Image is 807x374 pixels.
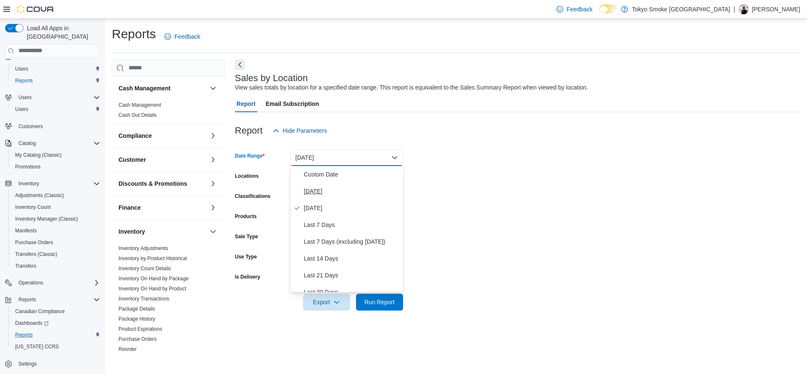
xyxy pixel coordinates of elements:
[304,203,400,213] span: [DATE]
[15,320,49,327] span: Dashboards
[208,155,218,165] button: Customer
[15,227,37,234] span: Manifests
[283,126,327,135] span: Hide Parameters
[119,356,140,362] a: Transfers
[119,316,155,322] a: Package History
[8,63,103,75] button: Users
[119,266,171,271] a: Inventory Count Details
[119,286,186,292] a: Inventory On Hand by Product
[119,346,137,352] a: Reorder
[119,285,186,292] span: Inventory On Hand by Product
[161,28,203,45] a: Feedback
[733,4,735,14] p: |
[632,4,731,14] p: Tokyo Smoke [GEOGRAPHIC_DATA]
[290,166,403,292] div: Select listbox
[2,120,103,132] button: Customers
[119,155,206,164] button: Customer
[15,308,65,315] span: Canadian Compliance
[119,306,155,312] a: Package Details
[12,76,36,86] a: Reports
[15,216,78,222] span: Inventory Manager (Classic)
[12,261,40,271] a: Transfers
[18,180,39,187] span: Inventory
[8,248,103,260] button: Transfers (Classic)
[304,169,400,179] span: Custom Date
[12,104,100,114] span: Users
[112,26,156,42] h1: Reports
[12,162,100,172] span: Promotions
[2,137,103,149] button: Catalog
[18,279,43,286] span: Operations
[8,341,103,353] button: [US_STATE] CCRS
[567,5,592,13] span: Feedback
[2,358,103,370] button: Settings
[18,123,43,130] span: Customers
[8,237,103,248] button: Purchase Orders
[18,361,37,367] span: Settings
[12,190,100,200] span: Adjustments (Classic)
[304,253,400,263] span: Last 14 Days
[599,5,617,13] input: Dark Mode
[208,83,218,93] button: Cash Management
[119,179,187,188] h3: Discounts & Promotions
[119,179,206,188] button: Discounts & Promotions
[8,161,103,173] button: Promotions
[208,179,218,189] button: Discounts & Promotions
[18,94,32,101] span: Users
[2,178,103,190] button: Inventory
[18,140,36,147] span: Catalog
[304,220,400,230] span: Last 7 Days
[15,66,28,72] span: Users
[15,295,40,305] button: Reports
[12,306,100,316] span: Canadian Compliance
[235,233,258,240] label: Sale Type
[8,190,103,201] button: Adjustments (Classic)
[15,92,100,103] span: Users
[119,132,152,140] h3: Compliance
[119,112,157,118] a: Cash Out Details
[15,121,46,132] a: Customers
[303,294,350,311] button: Export
[8,260,103,272] button: Transfers
[15,121,100,132] span: Customers
[119,84,206,92] button: Cash Management
[208,227,218,237] button: Inventory
[119,326,162,332] a: Product Expirations
[15,343,59,350] span: [US_STATE] CCRS
[553,1,596,18] a: Feedback
[119,102,161,108] a: Cash Management
[235,173,259,179] label: Locations
[235,213,257,220] label: Products
[15,358,100,369] span: Settings
[12,342,100,352] span: Washington CCRS
[15,332,33,338] span: Reports
[15,138,100,148] span: Catalog
[119,276,189,282] a: Inventory On Hand by Package
[119,356,140,363] span: Transfers
[266,95,319,112] span: Email Subscription
[15,239,53,246] span: Purchase Orders
[2,294,103,306] button: Reports
[8,329,103,341] button: Reports
[12,237,57,248] a: Purchase Orders
[237,95,256,112] span: Report
[12,261,100,271] span: Transfers
[738,4,749,14] div: Glenn Cook
[12,76,100,86] span: Reports
[235,274,260,280] label: Is Delivery
[15,295,100,305] span: Reports
[15,251,57,258] span: Transfers (Classic)
[15,204,51,211] span: Inventory Count
[17,5,55,13] img: Cova
[15,278,47,288] button: Operations
[12,306,68,316] a: Canadian Compliance
[174,32,200,41] span: Feedback
[119,245,168,252] span: Inventory Adjustments
[12,162,44,172] a: Promotions
[119,203,206,212] button: Finance
[304,237,400,247] span: Last 7 Days (excluding [DATE])
[364,298,395,306] span: Run Report
[12,342,62,352] a: [US_STATE] CCRS
[12,318,100,328] span: Dashboards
